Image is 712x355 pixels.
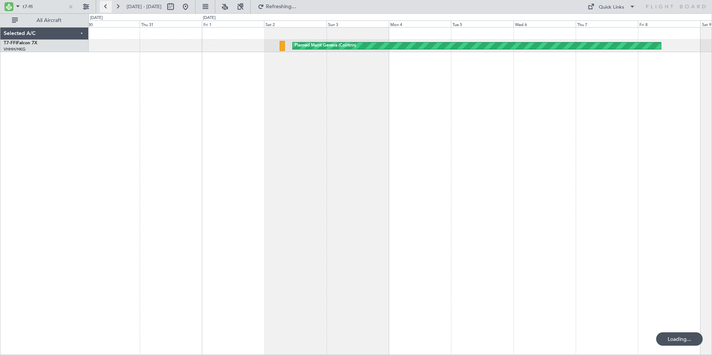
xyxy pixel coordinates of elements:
div: Sun 3 [327,20,389,27]
input: A/C (Reg. or Type) [23,1,66,12]
span: T7-FFI [4,41,17,45]
a: T7-FFIFalcon 7X [4,41,37,45]
a: VHHH/HKG [4,47,26,52]
div: [DATE] [203,15,216,21]
span: All Aircraft [19,18,79,23]
button: Quick Links [584,1,639,13]
button: All Aircraft [8,15,81,26]
div: Tue 5 [451,20,513,27]
div: Wed 6 [514,20,576,27]
div: Quick Links [599,4,624,11]
div: Fri 8 [638,20,700,27]
span: Refreshing... [266,4,297,9]
div: Wed 30 [77,20,139,27]
div: Fri 1 [202,20,264,27]
div: Sat 2 [264,20,326,27]
div: [DATE] [90,15,103,21]
button: Refreshing... [254,1,299,13]
div: Thu 31 [140,20,202,27]
div: Loading... [656,332,703,346]
div: Mon 4 [389,20,451,27]
span: [DATE] - [DATE] [127,3,162,10]
div: Planned Maint Geneva (Cointrin) [295,40,356,51]
div: Thu 7 [576,20,638,27]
